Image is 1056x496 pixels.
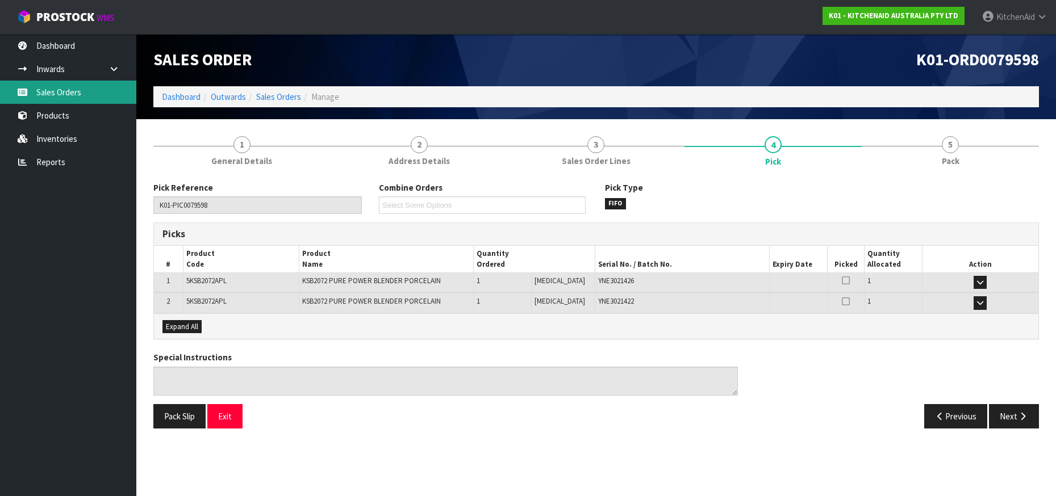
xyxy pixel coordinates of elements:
span: 1 [867,296,871,306]
th: Expiry Date [770,246,828,272]
span: 2 [166,296,170,306]
span: 1 [166,276,170,285]
span: 1 [867,276,871,285]
span: K01-ORD0079598 [916,49,1039,70]
span: Pick [153,173,1039,437]
button: Pack Slip [153,404,206,428]
span: 5 [942,136,959,153]
span: General Details [211,155,272,167]
span: FIFO [605,198,627,209]
strong: K01 - KITCHENAID AUSTRALIA PTY LTD [829,11,958,20]
span: 1 [477,296,480,306]
span: [MEDICAL_DATA] [535,296,585,306]
span: 1 [233,136,251,153]
span: 1 [477,276,480,285]
button: Exit [207,404,243,428]
button: Next [989,404,1039,428]
small: WMS [97,12,114,23]
label: Pick Reference [153,182,213,194]
th: # [154,246,183,272]
th: Quantity Ordered [473,246,595,272]
span: Pack [942,155,959,167]
span: YNE3021426 [598,276,634,285]
button: Previous [924,404,988,428]
a: Sales Orders [256,91,301,102]
span: KSB2072 PURE POWER BLENDER PORCELAIN [302,276,441,285]
span: Sales Order Lines [562,155,631,167]
a: Outwards [211,91,246,102]
th: Product Code [183,246,299,272]
span: Expand All [166,322,198,331]
span: YNE3021422 [598,296,634,306]
span: 5KSB2072APL [186,276,227,285]
label: Special Instructions [153,351,232,363]
span: 5KSB2072APL [186,296,227,306]
span: KitchenAid [996,11,1035,22]
th: Product Name [299,246,474,272]
label: Combine Orders [379,182,443,194]
span: Address Details [389,155,450,167]
span: ProStock [36,10,94,24]
span: 2 [411,136,428,153]
th: Action [922,246,1038,272]
a: Dashboard [162,91,201,102]
img: cube-alt.png [17,10,31,24]
label: Pick Type [605,182,643,194]
h3: Picks [162,229,588,239]
span: Sales Order [153,49,252,70]
span: KSB2072 PURE POWER BLENDER PORCELAIN [302,296,441,306]
span: Picked [834,259,858,269]
th: Serial No. / Batch No. [595,246,770,272]
span: Pick [765,155,781,167]
span: 3 [587,136,604,153]
button: Expand All [162,320,202,334]
th: Quantity Allocated [864,246,922,272]
span: Manage [311,91,339,102]
span: 4 [765,136,782,153]
span: [MEDICAL_DATA] [535,276,585,285]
